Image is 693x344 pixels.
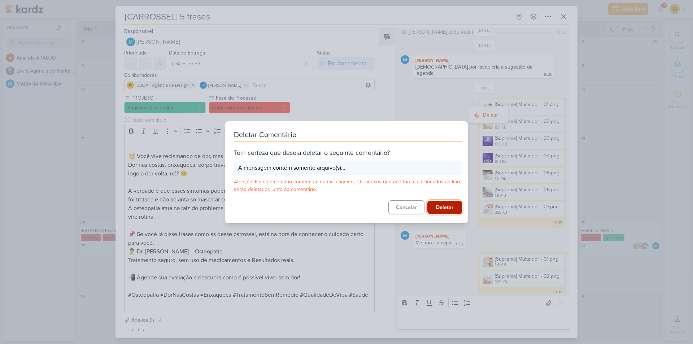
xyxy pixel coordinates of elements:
button: Deletar [427,201,462,214]
div: Tem certeza que deseja deletar o seguinte comentário? [234,148,462,158]
div: A mensagem contém somente arquivo(s)... [234,161,462,175]
div: Deletar Comentário [234,130,462,142]
button: Cancelar [388,200,424,214]
div: Atenção: Esse comentário contém um ou mais anexos. Os anexos que não foram adicionados ao kard se... [234,178,462,193]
